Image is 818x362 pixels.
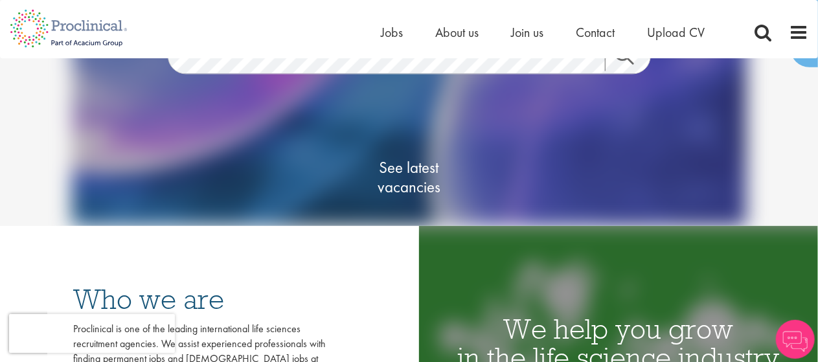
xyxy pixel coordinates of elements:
[9,314,175,353] iframe: reCAPTCHA
[776,320,815,359] img: Chatbot
[345,159,474,198] span: See latest vacancies
[381,24,403,41] a: Jobs
[435,24,479,41] a: About us
[511,24,543,41] a: Join us
[73,286,326,314] h3: Who we are
[605,45,661,71] a: Job search submit button
[647,24,705,41] a: Upload CV
[576,24,615,41] a: Contact
[345,107,474,249] a: See latestvacancies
